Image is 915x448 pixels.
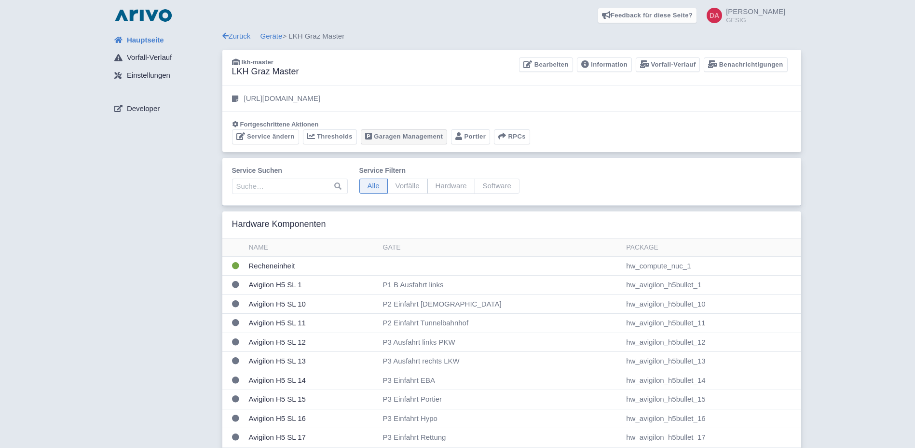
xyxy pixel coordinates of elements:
[622,276,801,295] td: hw_avigilon_h5bullet_1
[598,8,697,23] a: Feedback für diese Seite?
[107,31,222,49] a: Hauptseite
[622,256,801,276] td: hw_compute_nuc_1
[260,32,283,40] a: Geräte
[245,314,379,333] td: Avigilon H5 SL 11
[107,49,222,67] a: Vorfall-Verlauf
[245,409,379,428] td: Avigilon H5 SL 16
[379,238,623,257] th: Gate
[379,390,623,409] td: P3 Einfahrt Portier
[622,314,801,333] td: hw_avigilon_h5bullet_11
[379,409,623,428] td: P3 Einfahrt Hypo
[232,179,348,194] input: Suche…
[245,256,379,276] td: Recheneinheit
[427,179,475,194] span: Hardware
[622,294,801,314] td: hw_avigilon_h5bullet_10
[577,57,632,72] a: Information
[232,219,326,230] h3: Hardware Komponenten
[704,57,787,72] a: Benachrichtigungen
[622,333,801,352] td: hw_avigilon_h5bullet_12
[451,129,490,144] a: Portier
[379,352,623,371] td: P3 Ausfahrt rechts LKW
[245,428,379,448] td: Avigilon H5 SL 17
[245,352,379,371] td: Avigilon H5 SL 13
[107,67,222,85] a: Einstellungen
[494,129,530,144] button: RPCs
[127,70,170,81] span: Einstellungen
[701,8,785,23] a: [PERSON_NAME] GESIG
[387,179,428,194] span: Vorfälle
[379,314,623,333] td: P2 Einfahrt Tunnelbahnhof
[127,52,172,63] span: Vorfall-Verlauf
[245,333,379,352] td: Avigilon H5 SL 12
[622,409,801,428] td: hw_avigilon_h5bullet_16
[127,103,160,114] span: Developer
[107,99,222,118] a: Developer
[245,371,379,390] td: Avigilon H5 SL 14
[622,352,801,371] td: hw_avigilon_h5bullet_13
[379,333,623,352] td: P3 Ausfahrt links PKW
[726,7,785,15] span: [PERSON_NAME]
[222,32,251,40] a: Zurück
[379,294,623,314] td: P2 Einfahrt [DEMOGRAPHIC_DATA]
[622,238,801,257] th: Package
[622,390,801,409] td: hw_avigilon_h5bullet_15
[112,8,174,23] img: logo
[232,129,299,144] a: Service ändern
[244,93,320,104] p: [URL][DOMAIN_NAME]
[726,17,785,23] small: GESIG
[245,390,379,409] td: Avigilon H5 SL 15
[232,166,348,176] label: Service suchen
[303,129,357,144] a: Thresholds
[475,179,519,194] span: Software
[359,179,388,194] span: Alle
[240,121,319,128] span: Fortgeschrittene Aktionen
[359,166,519,176] label: Service filtern
[245,294,379,314] td: Avigilon H5 SL 10
[361,129,447,144] a: Garagen Management
[245,276,379,295] td: Avigilon H5 SL 1
[636,57,700,72] a: Vorfall-Verlauf
[245,238,379,257] th: Name
[127,35,164,46] span: Hauptseite
[232,67,299,77] h3: LKH Graz Master
[242,58,273,66] span: lkh-master
[379,276,623,295] td: P1 B Ausfahrt links
[622,371,801,390] td: hw_avigilon_h5bullet_14
[379,371,623,390] td: P3 Einfahrt EBA
[519,57,573,72] a: Bearbeiten
[379,428,623,448] td: P3 Einfahrt Rettung
[222,31,801,42] div: > LKH Graz Master
[622,428,801,448] td: hw_avigilon_h5bullet_17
